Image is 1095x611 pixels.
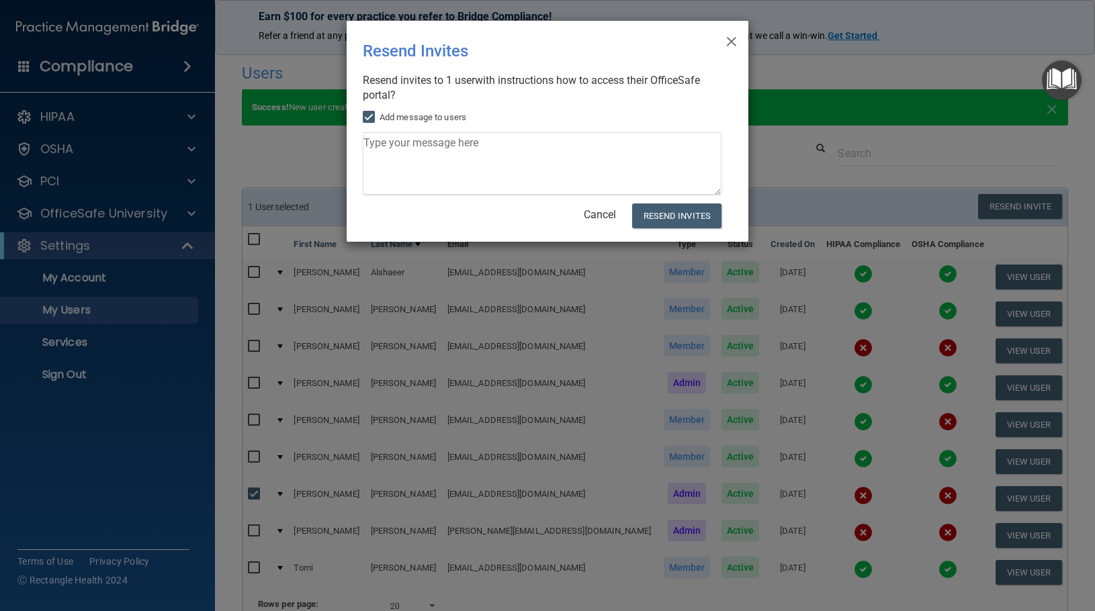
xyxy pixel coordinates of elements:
span: × [726,26,738,53]
button: Resend Invites [632,203,721,228]
label: Add message to users [363,109,466,126]
div: Resend invites to 1 user with instructions how to access their OfficeSafe portal? [363,73,721,103]
input: Add message to users [363,112,378,123]
a: Cancel [584,208,616,221]
div: Resend Invites [363,32,677,70]
button: Open Resource Center [1042,60,1082,100]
